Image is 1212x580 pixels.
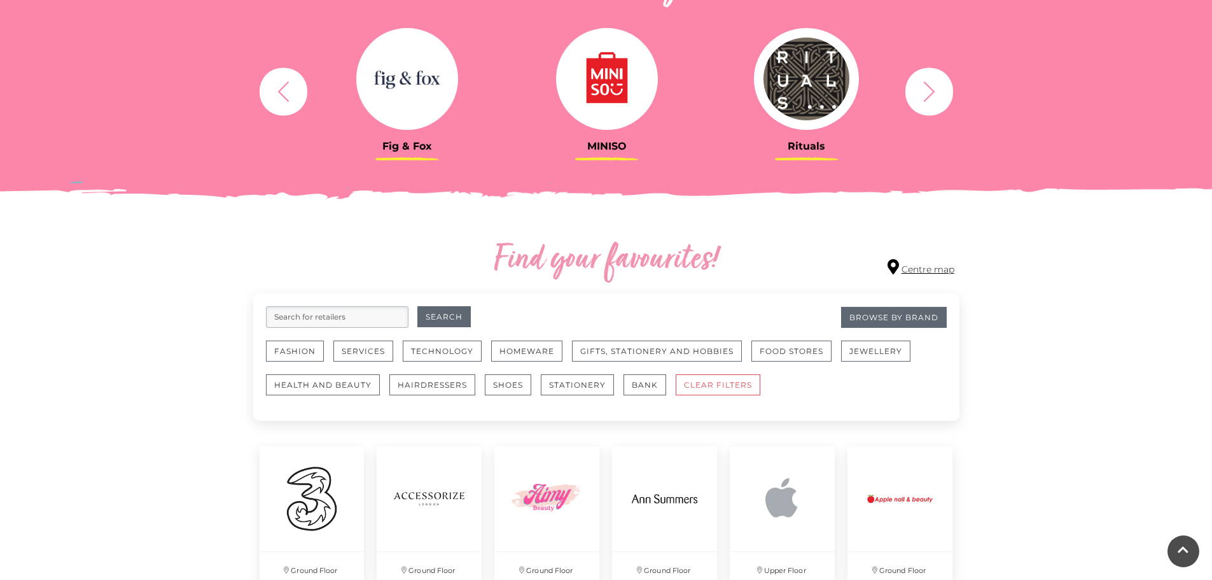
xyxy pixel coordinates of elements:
button: Search [417,306,471,327]
a: Shoes [485,374,541,408]
a: CLEAR FILTERS [676,374,770,408]
a: Jewellery [841,341,920,374]
button: Stationery [541,374,614,395]
h3: Fig & Fox [317,140,498,152]
a: Centre map [888,259,954,276]
a: MINISO [517,28,697,152]
a: Bank [623,374,676,408]
button: Health and Beauty [266,374,380,395]
a: Health and Beauty [266,374,389,408]
a: Hairdressers [389,374,485,408]
button: Shoes [485,374,531,395]
h2: Find your favourites! [374,240,839,281]
h3: Rituals [716,140,897,152]
a: Technology [403,341,491,374]
a: Homeware [491,341,572,374]
a: Services [333,341,403,374]
button: Gifts, Stationery and Hobbies [572,341,742,362]
a: Fashion [266,341,333,374]
a: Food Stores [751,341,841,374]
a: Gifts, Stationery and Hobbies [572,341,751,374]
button: Food Stores [751,341,832,362]
a: Fig & Fox [317,28,498,152]
button: Services [333,341,393,362]
button: Hairdressers [389,374,475,395]
button: Bank [623,374,666,395]
button: Technology [403,341,482,362]
a: Rituals [716,28,897,152]
a: Browse By Brand [841,307,947,328]
h3: MINISO [517,140,697,152]
input: Search for retailers [266,306,408,328]
button: Jewellery [841,341,910,362]
button: CLEAR FILTERS [676,374,760,395]
button: Fashion [266,341,324,362]
a: Stationery [541,374,623,408]
button: Homeware [491,341,562,362]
